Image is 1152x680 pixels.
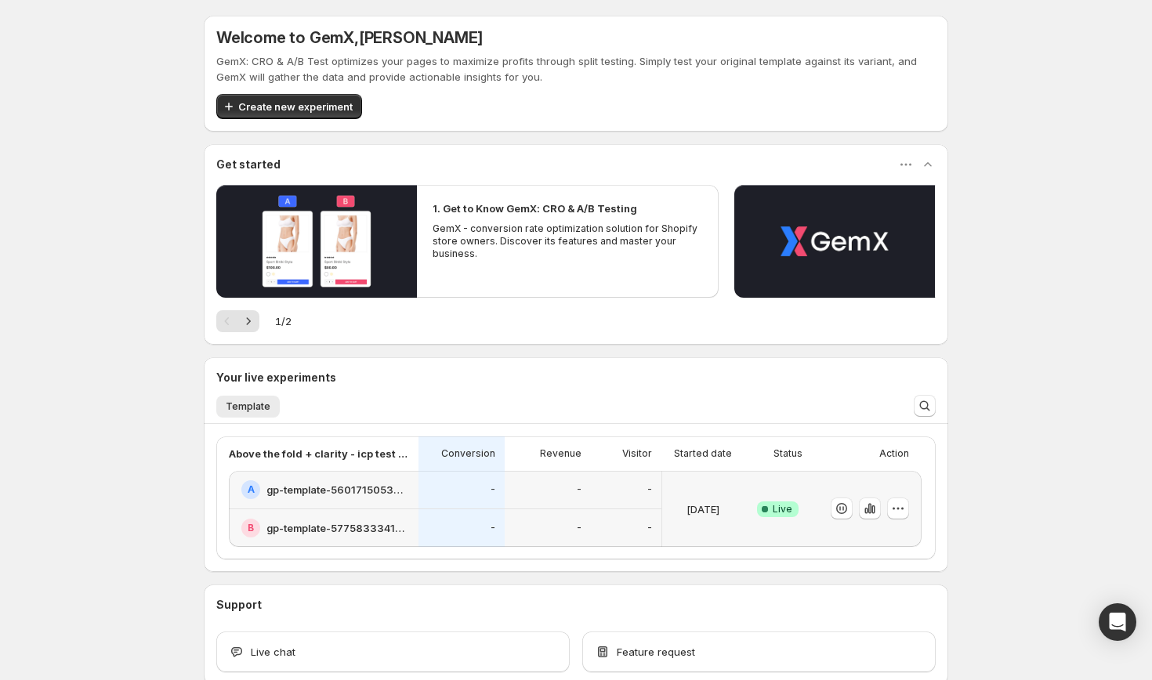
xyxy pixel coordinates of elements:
[216,53,936,85] p: GemX: CRO & A/B Test optimizes your pages to maximize profits through split testing. Simply test ...
[229,446,409,461] p: Above the fold + clarity - icp test [DATE] 13:00
[686,501,719,517] p: [DATE]
[622,447,652,460] p: Visitor
[248,522,254,534] h2: B
[577,522,581,534] p: -
[216,94,362,119] button: Create new experiment
[773,447,802,460] p: Status
[647,483,652,496] p: -
[216,28,483,47] h5: Welcome to GemX
[734,185,935,298] button: Play video
[577,483,581,496] p: -
[226,400,270,413] span: Template
[914,395,936,417] button: Search and filter results
[216,310,259,332] nav: Pagination
[647,522,652,534] p: -
[674,447,732,460] p: Started date
[441,447,495,460] p: Conversion
[266,520,409,536] h2: gp-template-577583334197035794
[879,447,909,460] p: Action
[238,99,353,114] span: Create new experiment
[433,201,637,216] h2: 1. Get to Know GemX: CRO & A/B Testing
[433,222,702,260] p: GemX - conversion rate optimization solution for Shopify store owners. Discover its features and ...
[216,157,281,172] h3: Get started
[237,310,259,332] button: Next
[248,483,255,496] h2: A
[216,370,336,385] h3: Your live experiments
[216,597,262,613] h3: Support
[617,644,695,660] span: Feature request
[354,28,483,47] span: , [PERSON_NAME]
[491,483,495,496] p: -
[1099,603,1136,641] div: Open Intercom Messenger
[773,503,792,515] span: Live
[491,522,495,534] p: -
[266,482,409,497] h2: gp-template-560171505388881124
[540,447,581,460] p: Revenue
[251,644,295,660] span: Live chat
[275,313,292,329] span: 1 / 2
[216,185,417,298] button: Play video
